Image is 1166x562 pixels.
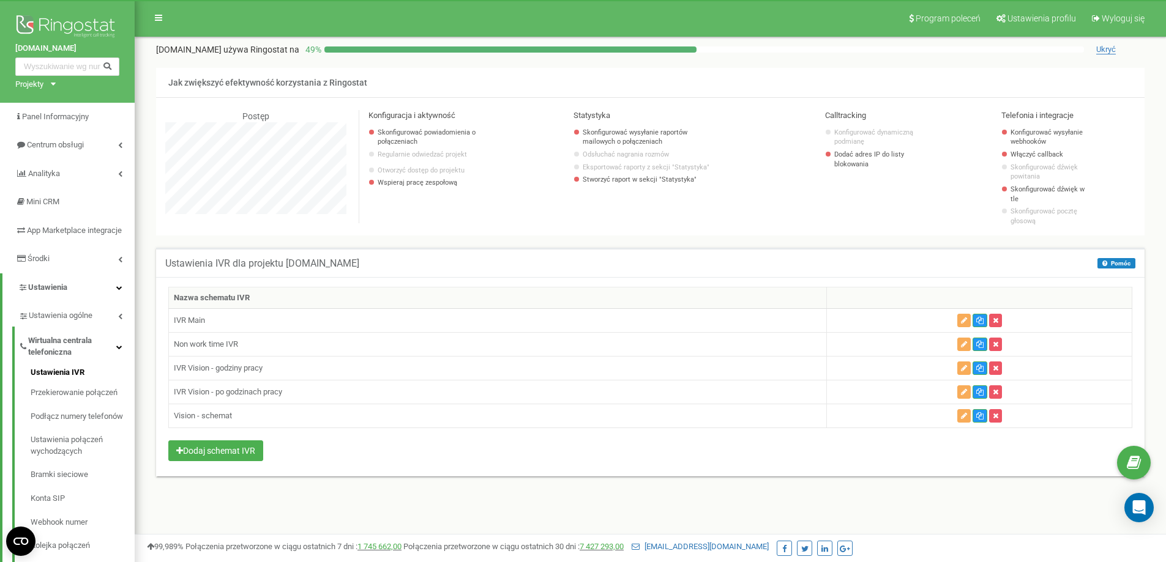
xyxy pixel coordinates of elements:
[169,404,827,428] td: Vision - schemat
[834,150,918,169] a: Dodać adres IP do listy blokowania
[185,542,402,551] span: Połączenia przetworzone w ciągu ostatnich 7 dni :
[27,140,84,149] span: Centrum obsługi
[15,79,43,91] div: Projekty
[1011,163,1094,182] a: Skonfigurować dźwięk powitania
[357,542,402,551] a: 1 745 662,00
[378,178,482,188] p: Wspieraj pracę zespołową
[632,542,769,551] a: [EMAIL_ADDRESS][DOMAIN_NAME]
[28,169,60,178] span: Analityka
[378,128,482,147] a: Skonfigurować powiadomienia o połączeniach
[1007,13,1076,23] span: Ustawienia profilu
[28,335,116,358] span: Wirtualna centrala telefoniczna
[28,254,50,263] span: Środki
[165,258,359,269] h5: Ustawienia IVR dla projektu [DOMAIN_NAME]
[156,43,299,56] p: [DOMAIN_NAME]
[825,111,866,120] span: Calltracking
[169,380,827,404] td: IVR Vision - po godzinach pracy
[378,150,482,160] p: Regularnie odwiedzać projekt
[31,487,135,511] a: Konta SIP
[6,527,36,556] button: Open CMP widget
[169,309,827,333] td: IVR Main
[31,405,135,429] a: Podłącz numery telefonów
[26,197,59,206] span: Mini CRM
[242,111,269,121] span: Postęp
[1011,150,1094,160] a: Włączyć callback
[169,357,827,380] td: IVR Vision - godziny pracy
[1011,207,1094,226] a: Skonfigurować pocztę głosową
[368,111,455,120] span: Konfiguracja i aktywność
[18,301,135,327] a: Ustawienia ogólne
[403,542,624,551] span: Połączenia przetworzone w ciągu ostatnich 30 dni :
[1096,45,1116,54] span: Ukryć
[583,128,719,147] a: Skonfigurować wysyłanie raportów mailowych o połączeniach
[1011,128,1094,147] a: Konfigurować wysyłanie webhooków
[299,43,324,56] p: 49 %
[916,13,981,23] span: Program poleceń
[2,273,135,302] a: Ustawienia
[31,534,135,558] a: Kolejka połączeń
[169,333,827,357] td: Non work time IVR
[22,112,89,121] span: Panel Informacyjny
[31,367,135,382] a: Ustawienia IVR
[29,310,92,322] span: Ustawienia ogólne
[168,78,367,87] span: Jak zwiększyć efektywność korzystania z Ringostat
[834,128,918,147] a: Konfigurować dynamiczną podmianę
[31,381,135,405] a: Przekierowanie połączeń
[574,111,610,120] span: Statystyka
[1097,258,1135,268] button: Pomóc
[15,57,119,76] input: Wyszukiwanie wg numeru
[1124,493,1154,522] div: Open Intercom Messenger
[580,542,624,551] a: 7 427 293,00
[28,283,67,292] span: Ustawienia
[378,166,482,176] a: Otworzyć dostęp do projektu
[15,43,119,54] a: [DOMAIN_NAME]
[31,511,135,534] a: Webhook numer
[168,440,263,461] button: Dodaj schemat IVR
[1011,185,1094,204] a: Skonfigurować dźwięk w tle
[15,12,119,43] img: Ringostat logo
[583,175,719,185] a: Stworzyć raport w sekcji "Statystyka"
[223,45,299,54] span: używa Ringostat na
[583,163,719,172] a: Eksportować raporty z sekcji "Statystyka"
[1001,111,1074,120] span: Telefonia i integracje
[31,463,135,487] a: Bramki sieciowe
[31,428,135,463] a: Ustawienia połączeń wychodzących
[583,150,719,160] a: Odsłuchać nagrania rozmów
[1102,13,1145,23] span: Wyloguj się
[169,287,827,309] th: Nazwa schematu IVR
[147,542,184,551] span: 99,989%
[18,327,135,363] a: Wirtualna centrala telefoniczna
[27,226,122,235] span: App Marketplace integracje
